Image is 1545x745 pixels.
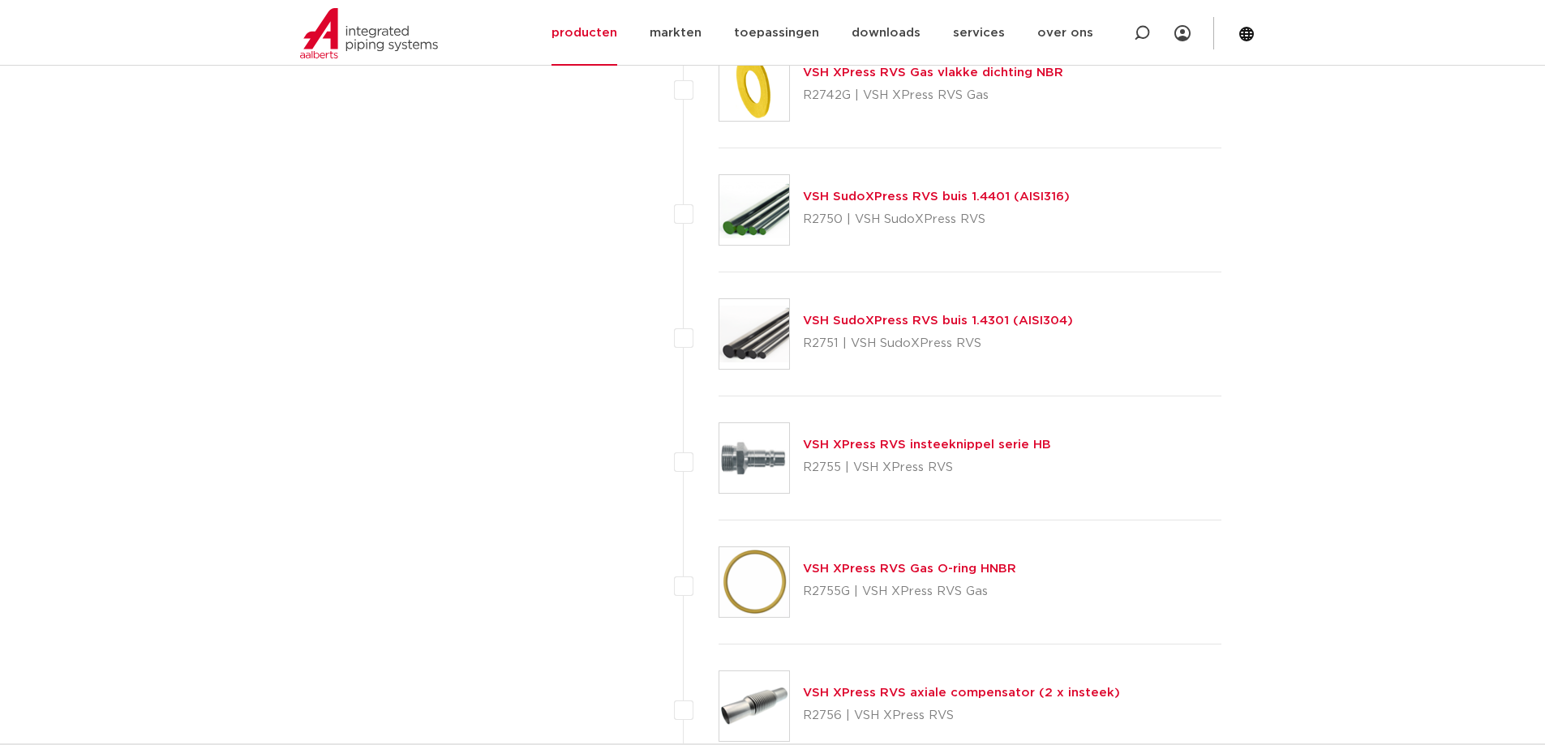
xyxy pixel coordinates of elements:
a: VSH XPress RVS insteeknippel serie HB [803,439,1051,451]
p: R2755G | VSH XPress RVS Gas [803,579,1016,605]
img: Thumbnail for VSH XPress RVS axiale compensator (2 x insteek) [719,671,789,741]
a: VSH XPress RVS Gas vlakke dichting NBR [803,66,1063,79]
a: VSH XPress RVS axiale compensator (2 x insteek) [803,687,1120,699]
img: Thumbnail for VSH XPress RVS insteeknippel serie HB [719,423,789,493]
img: Thumbnail for VSH XPress RVS Gas O-ring HNBR [719,547,789,617]
p: R2750 | VSH SudoXPress RVS [803,207,1070,233]
a: VSH XPress RVS Gas O-ring HNBR [803,563,1016,575]
p: R2756 | VSH XPress RVS [803,703,1120,729]
p: R2742G | VSH XPress RVS Gas [803,83,1063,109]
a: VSH SudoXPress RVS buis 1.4401 (AISI316) [803,191,1070,203]
a: VSH SudoXPress RVS buis 1.4301 (AISI304) [803,315,1073,327]
p: R2751 | VSH SudoXPress RVS [803,331,1073,357]
img: Thumbnail for VSH SudoXPress RVS buis 1.4301 (AISI304) [719,299,789,369]
p: R2755 | VSH XPress RVS [803,455,1051,481]
img: Thumbnail for VSH XPress RVS Gas vlakke dichting NBR [719,51,789,121]
img: Thumbnail for VSH SudoXPress RVS buis 1.4401 (AISI316) [719,175,789,245]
